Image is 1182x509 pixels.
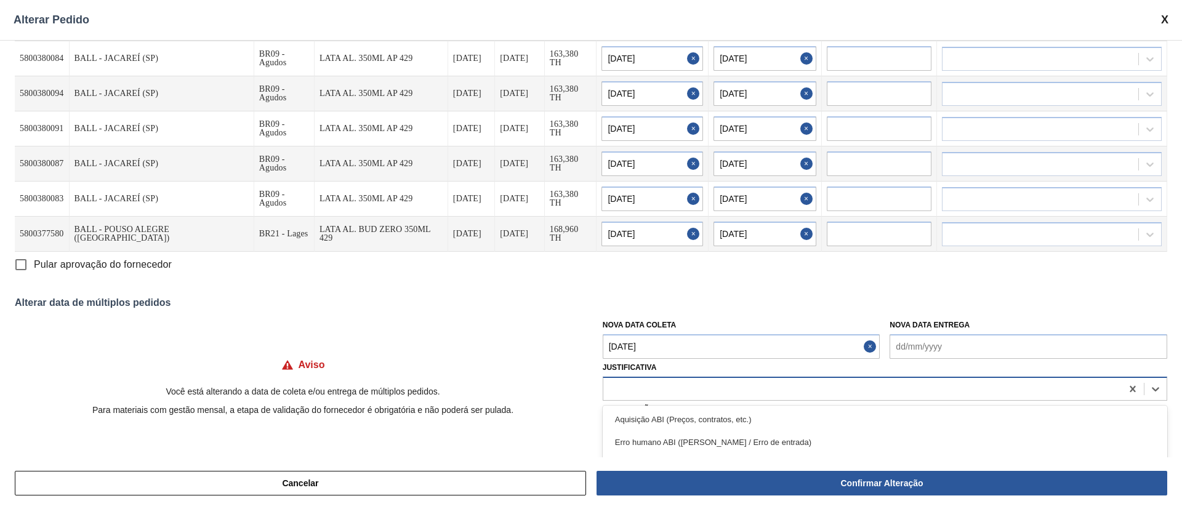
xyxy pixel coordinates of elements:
[34,257,172,272] span: Pular aprovação do fornecedor
[714,116,816,141] input: dd/mm/yyyy
[315,41,448,76] td: LATA AL. 350ML AP 429
[495,146,545,182] td: [DATE]
[800,46,816,71] button: Close
[15,146,70,182] td: 5800380087
[603,321,677,329] label: Nova Data Coleta
[495,111,545,146] td: [DATE]
[448,182,495,217] td: [DATE]
[800,222,816,246] button: Close
[448,41,495,76] td: [DATE]
[603,334,880,359] input: dd/mm/yyyy
[601,186,703,211] input: dd/mm/yyyy
[601,46,703,71] input: dd/mm/yyyy
[15,217,70,252] td: 5800377580
[448,146,495,182] td: [DATE]
[687,151,703,176] button: Close
[601,222,703,246] input: dd/mm/yyyy
[545,41,597,76] td: 163,380 TH
[603,408,1167,431] div: Aquisição ABI (Preços, contratos, etc.)
[448,217,495,252] td: [DATE]
[601,116,703,141] input: dd/mm/yyyy
[254,182,315,217] td: BR09 - Agudos
[299,359,325,371] h4: Aviso
[800,151,816,176] button: Close
[800,186,816,211] button: Close
[315,182,448,217] td: LATA AL. 350ML AP 429
[603,431,1167,454] div: Erro humano ABI ([PERSON_NAME] / Erro de entrada)
[15,182,70,217] td: 5800380083
[15,41,70,76] td: 5800380084
[70,76,254,111] td: BALL - JACAREÍ (SP)
[545,76,597,111] td: 163,380 TH
[254,111,315,146] td: BR09 - Agudos
[545,111,597,146] td: 163,380 TH
[495,41,545,76] td: [DATE]
[800,81,816,106] button: Close
[254,76,315,111] td: BR09 - Agudos
[70,111,254,146] td: BALL - JACAREÍ (SP)
[687,222,703,246] button: Close
[70,182,254,217] td: BALL - JACAREÍ (SP)
[495,76,545,111] td: [DATE]
[687,116,703,141] button: Close
[714,81,816,106] input: dd/mm/yyyy
[70,41,254,76] td: BALL - JACAREÍ (SP)
[254,41,315,76] td: BR09 - Agudos
[597,471,1167,495] button: Confirmar Alteração
[315,217,448,252] td: LATA AL. BUD ZERO 350ML 429
[495,182,545,217] td: [DATE]
[714,186,816,211] input: dd/mm/yyyy
[15,405,591,415] p: Para materiais com gestão mensal, a etapa de validação do fornecedor é obrigatória e não poderá s...
[14,14,89,26] span: Alterar Pedido
[315,146,448,182] td: LATA AL. 350ML AP 429
[315,111,448,146] td: LATA AL. 350ML AP 429
[687,81,703,106] button: Close
[603,363,657,372] label: Justificativa
[714,151,816,176] input: dd/mm/yyyy
[890,334,1167,359] input: dd/mm/yyyy
[800,116,816,141] button: Close
[448,76,495,111] td: [DATE]
[15,76,70,111] td: 5800380094
[70,217,254,252] td: BALL - POUSO ALEGRE ([GEOGRAPHIC_DATA])
[15,297,1167,308] div: Alterar data de múltiplos pedidos
[448,111,495,146] td: [DATE]
[15,471,586,495] button: Cancelar
[601,81,703,106] input: dd/mm/yyyy
[315,76,448,111] td: LATA AL. 350ML AP 429
[545,182,597,217] td: 163,380 TH
[890,321,970,329] label: Nova Data Entrega
[601,151,703,176] input: dd/mm/yyyy
[603,454,1167,476] div: Força maior
[254,146,315,182] td: BR09 - Agudos
[15,111,70,146] td: 5800380091
[15,387,591,396] p: Você está alterando a data de coleta e/ou entrega de múltiplos pedidos.
[495,217,545,252] td: [DATE]
[254,217,315,252] td: BR21 - Lages
[545,146,597,182] td: 163,380 TH
[687,186,703,211] button: Close
[714,222,816,246] input: dd/mm/yyyy
[70,146,254,182] td: BALL - JACAREÍ (SP)
[714,46,816,71] input: dd/mm/yyyy
[545,217,597,252] td: 168,960 TH
[687,46,703,71] button: Close
[864,334,880,359] button: Close
[603,401,1167,419] label: Observação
